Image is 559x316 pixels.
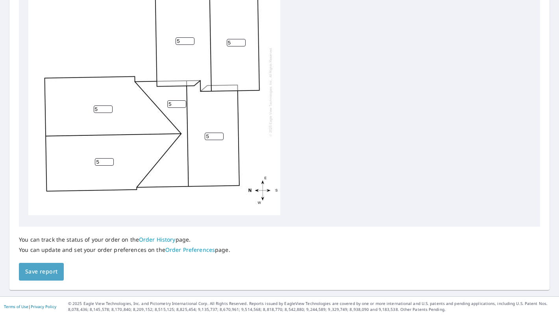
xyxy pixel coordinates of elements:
span: Save report [25,267,57,277]
a: Privacy Policy [31,304,56,309]
a: Terms of Use [4,304,28,309]
p: © 2025 Eagle View Technologies, Inc. and Pictometry International Corp. All Rights Reserved. Repo... [68,301,555,312]
a: Order Preferences [165,246,215,253]
p: You can track the status of your order on the page. [19,236,230,243]
p: | [4,304,56,309]
a: Order History [139,236,176,243]
button: Save report [19,263,64,281]
p: You can update and set your order preferences on the page. [19,246,230,253]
